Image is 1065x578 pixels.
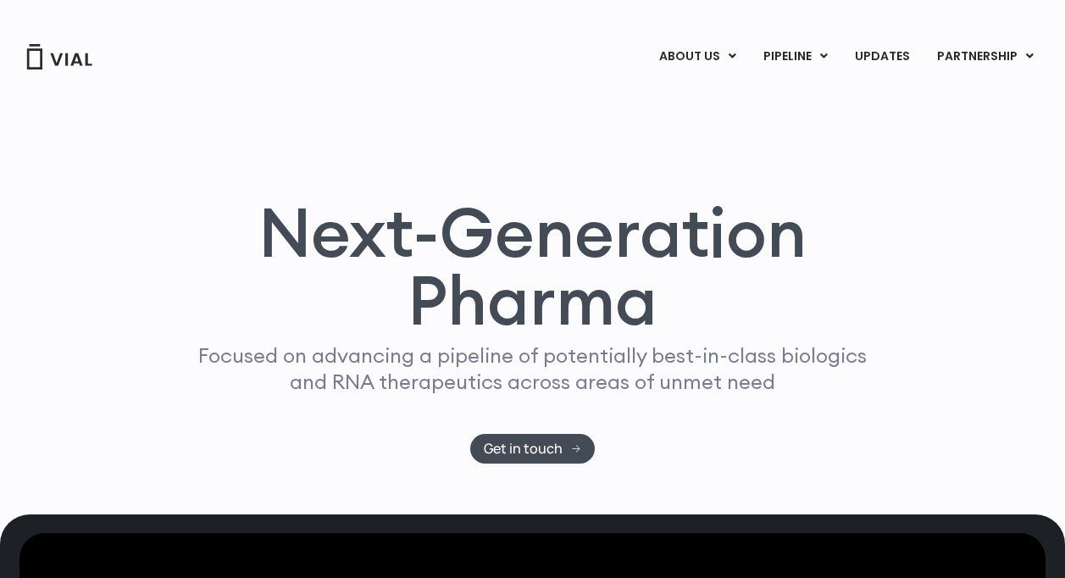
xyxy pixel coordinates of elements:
[191,342,874,395] p: Focused on advancing a pipeline of potentially best-in-class biologics and RNA therapeutics acros...
[484,442,563,455] span: Get in touch
[646,42,749,71] a: ABOUT USMenu Toggle
[25,44,93,69] img: Vial Logo
[841,42,923,71] a: UPDATES
[924,42,1047,71] a: PARTNERSHIPMenu Toggle
[750,42,840,71] a: PIPELINEMenu Toggle
[470,434,595,464] a: Get in touch
[166,198,900,334] h1: Next-Generation Pharma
